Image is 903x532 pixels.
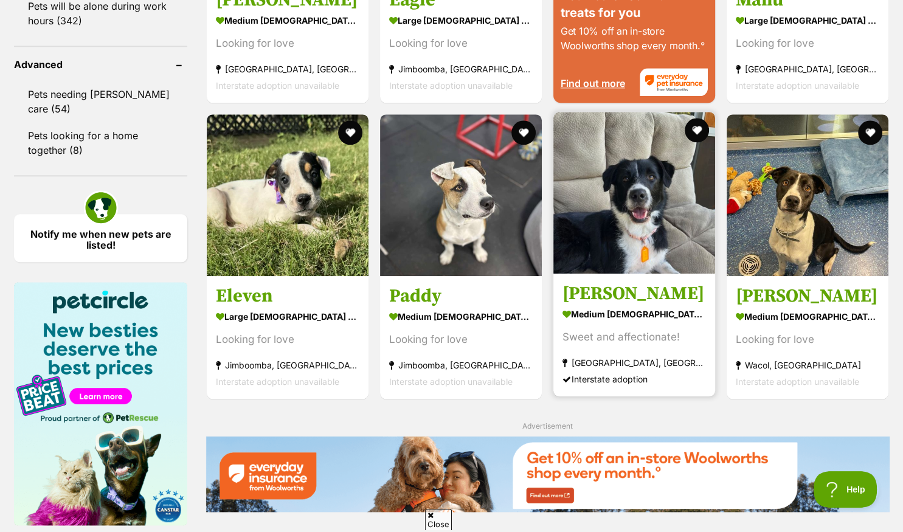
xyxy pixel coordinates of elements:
[14,282,187,525] img: Pet Circle promo banner
[389,377,513,387] span: Interstate adoption unavailable
[216,358,359,374] strong: Jimboomba, [GEOGRAPHIC_DATA]
[206,436,890,514] a: Everyday Insurance promotional banner
[206,436,890,512] img: Everyday Insurance promotional banner
[216,35,359,52] div: Looking for love
[727,276,888,399] a: [PERSON_NAME] medium [DEMOGRAPHIC_DATA] Dog Looking for love Wacol, [GEOGRAPHIC_DATA] Interstate ...
[814,471,879,508] iframe: Help Scout Beacon - Open
[685,118,709,142] button: favourite
[389,61,533,77] strong: Jimboomba, [GEOGRAPHIC_DATA]
[736,332,879,348] div: Looking for love
[736,80,859,91] span: Interstate adoption unavailable
[338,120,362,145] button: favourite
[207,276,368,399] a: Eleven large [DEMOGRAPHIC_DATA] Dog Looking for love Jimboomba, [GEOGRAPHIC_DATA] Interstate adop...
[14,59,187,70] header: Advanced
[14,123,187,163] a: Pets looking for a home together (8)
[553,112,715,274] img: Lara - Border Collie Dog
[389,358,533,374] strong: Jimboomba, [GEOGRAPHIC_DATA]
[553,274,715,397] a: [PERSON_NAME] medium [DEMOGRAPHIC_DATA] Dog Sweet and affectionate! [GEOGRAPHIC_DATA], [GEOGRAPHI...
[736,35,879,52] div: Looking for love
[736,308,879,326] strong: medium [DEMOGRAPHIC_DATA] Dog
[216,308,359,326] strong: large [DEMOGRAPHIC_DATA] Dog
[216,377,339,387] span: Interstate adoption unavailable
[511,120,536,145] button: favourite
[736,12,879,29] strong: large [DEMOGRAPHIC_DATA] Dog
[727,114,888,276] img: Sadie - Border Collie Dog
[207,114,368,276] img: Eleven - Bull Arab Dog
[562,355,706,371] strong: [GEOGRAPHIC_DATA], [GEOGRAPHIC_DATA]
[562,330,706,346] div: Sweet and affectionate!
[216,332,359,348] div: Looking for love
[562,306,706,323] strong: medium [DEMOGRAPHIC_DATA] Dog
[736,285,879,308] h3: [PERSON_NAME]
[216,285,359,308] h3: Eleven
[522,421,573,430] span: Advertisement
[425,509,452,530] span: Close
[216,61,359,77] strong: [GEOGRAPHIC_DATA], [GEOGRAPHIC_DATA]
[216,80,339,91] span: Interstate adoption unavailable
[562,283,706,306] h3: [PERSON_NAME]
[14,214,187,262] a: Notify me when new pets are listed!
[389,285,533,308] h3: Paddy
[389,308,533,326] strong: medium [DEMOGRAPHIC_DATA] Dog
[380,114,542,276] img: Paddy - Staffordshire Bull Terrier Dog
[216,12,359,29] strong: medium [DEMOGRAPHIC_DATA] Dog
[562,371,706,388] div: Interstate adoption
[389,80,513,91] span: Interstate adoption unavailable
[736,377,859,387] span: Interstate adoption unavailable
[389,35,533,52] div: Looking for love
[380,276,542,399] a: Paddy medium [DEMOGRAPHIC_DATA] Dog Looking for love Jimboomba, [GEOGRAPHIC_DATA] Interstate adop...
[389,332,533,348] div: Looking for love
[736,61,879,77] strong: [GEOGRAPHIC_DATA], [GEOGRAPHIC_DATA]
[736,358,879,374] strong: Wacol, [GEOGRAPHIC_DATA]
[389,12,533,29] strong: large [DEMOGRAPHIC_DATA] Dog
[14,81,187,122] a: Pets needing [PERSON_NAME] care (54)
[858,120,882,145] button: favourite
